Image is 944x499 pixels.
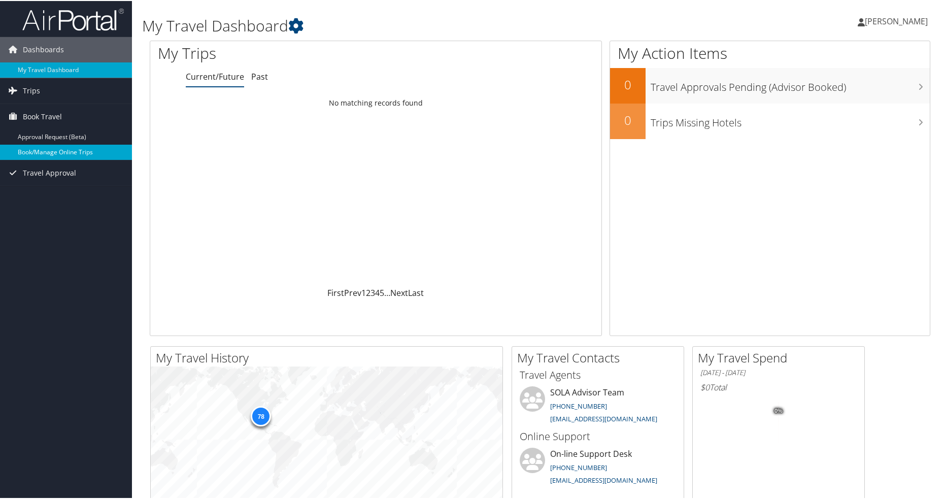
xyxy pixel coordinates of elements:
a: [PERSON_NAME] [858,5,938,36]
h2: My Travel Contacts [517,348,684,365]
a: Last [408,286,424,297]
span: [PERSON_NAME] [865,15,928,26]
span: Trips [23,77,40,103]
a: Past [251,70,268,81]
h6: [DATE] - [DATE] [700,367,857,377]
span: Travel Approval [23,159,76,185]
h3: Trips Missing Hotels [651,110,930,129]
a: 4 [375,286,380,297]
span: Dashboards [23,36,64,61]
h1: My Travel Dashboard [142,14,672,36]
td: No matching records found [150,93,601,111]
h3: Travel Agents [520,367,676,381]
h3: Online Support [520,428,676,443]
a: 2 [366,286,370,297]
a: [EMAIL_ADDRESS][DOMAIN_NAME] [550,413,657,422]
a: 0Trips Missing Hotels [610,103,930,138]
li: SOLA Advisor Team [515,385,681,427]
tspan: 0% [774,407,783,413]
a: [EMAIL_ADDRESS][DOMAIN_NAME] [550,475,657,484]
a: 0Travel Approvals Pending (Advisor Booked) [610,67,930,103]
li: On-line Support Desk [515,447,681,488]
h6: Total [700,381,857,392]
span: $0 [700,381,710,392]
a: 5 [380,286,384,297]
h2: 0 [610,111,646,128]
a: 3 [370,286,375,297]
span: Book Travel [23,103,62,128]
h2: 0 [610,75,646,92]
a: Next [390,286,408,297]
a: [PHONE_NUMBER] [550,401,607,410]
h1: My Trips [158,42,406,63]
h2: My Travel History [156,348,502,365]
img: airportal-logo.png [22,7,124,30]
a: Prev [344,286,361,297]
h3: Travel Approvals Pending (Advisor Booked) [651,74,930,93]
h1: My Action Items [610,42,930,63]
h2: My Travel Spend [698,348,864,365]
a: Current/Future [186,70,244,81]
span: … [384,286,390,297]
a: First [327,286,344,297]
a: [PHONE_NUMBER] [550,462,607,471]
a: 1 [361,286,366,297]
div: 78 [251,405,271,425]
